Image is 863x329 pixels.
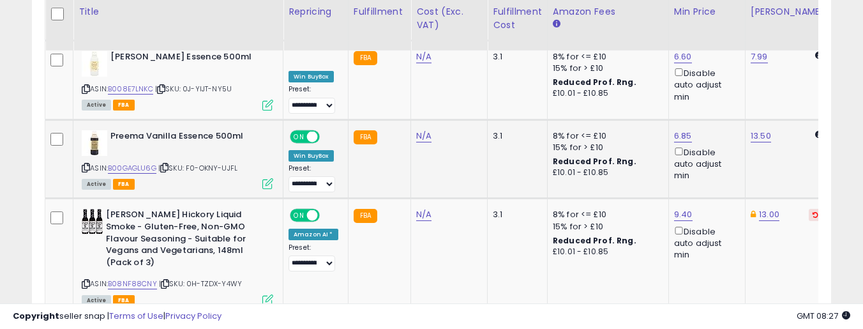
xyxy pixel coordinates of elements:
[553,167,659,178] div: £10.01 - £10.85
[289,150,334,162] div: Win BuyBox
[79,5,278,19] div: Title
[553,156,636,167] b: Reduced Prof. Rng.
[354,209,377,223] small: FBA
[354,130,377,144] small: FBA
[289,243,338,272] div: Preset:
[110,130,266,146] b: Preema Vanilla Essence 500ml
[289,85,338,114] div: Preset:
[291,210,307,221] span: ON
[291,131,307,142] span: ON
[318,210,338,221] span: OFF
[493,209,537,220] div: 3.1
[553,235,636,246] b: Reduced Prof. Rng.
[165,310,221,322] a: Privacy Policy
[155,84,232,94] span: | SKU: 0J-YIJT-NY5U
[82,209,103,234] img: 512VFSBW-+S._SL40_.jpg
[674,208,693,221] a: 9.40
[674,5,740,19] div: Min Price
[289,229,338,240] div: Amazon AI *
[113,100,135,111] span: FBA
[674,224,735,261] div: Disable auto adjust min
[797,310,850,322] span: 2025-08-17 08:27 GMT
[354,51,377,65] small: FBA
[82,130,273,188] div: ASIN:
[493,130,537,142] div: 3.1
[553,77,636,88] b: Reduced Prof. Rng.
[493,51,537,63] div: 3.1
[416,50,431,63] a: N/A
[82,130,107,156] img: 31uRArAvcBL._SL40_.jpg
[553,142,659,153] div: 15% for > £10
[289,164,338,193] div: Preset:
[553,51,659,63] div: 8% for <= £10
[751,130,771,142] a: 13.50
[110,51,266,66] b: [PERSON_NAME] Essence 500ml
[553,63,659,74] div: 15% for > £10
[82,51,107,77] img: 31GHCiwck+L._SL40_.jpg
[416,208,431,221] a: N/A
[108,84,153,95] a: B008E7LNKC
[416,5,482,32] div: Cost (Exc. VAT)
[416,130,431,142] a: N/A
[553,209,659,220] div: 8% for <= £10
[553,19,560,30] small: Amazon Fees.
[82,100,111,111] span: All listings currently available for purchase on Amazon
[354,5,405,19] div: Fulfillment
[82,179,111,190] span: All listings currently available for purchase on Amazon
[289,71,334,82] div: Win BuyBox
[13,310,221,323] div: seller snap | |
[108,163,156,174] a: B00GAGLU6G
[674,145,735,182] div: Disable auto adjust min
[159,279,242,289] span: | SKU: 0H-TZDX-Y4WY
[108,279,157,289] a: B08NF88CNY
[113,179,135,190] span: FBA
[493,5,542,32] div: Fulfillment Cost
[553,247,659,257] div: £10.01 - £10.85
[759,208,779,221] a: 13.00
[674,50,692,63] a: 6.60
[106,209,261,272] b: [PERSON_NAME] Hickory Liquid Smoke - Gluten-Free, Non-GMO Flavour Seasoning - Suitable for Vegans...
[82,51,273,109] div: ASIN:
[553,130,659,142] div: 8% for <= £10
[553,221,659,233] div: 15% for > £10
[158,163,237,173] span: | SKU: F0-OKNY-UJFL
[553,88,659,99] div: £10.01 - £10.85
[751,5,827,19] div: [PERSON_NAME]
[553,5,663,19] div: Amazon Fees
[674,66,735,103] div: Disable auto adjust min
[13,310,59,322] strong: Copyright
[318,131,338,142] span: OFF
[109,310,163,322] a: Terms of Use
[674,130,692,142] a: 6.85
[289,5,343,19] div: Repricing
[751,50,768,63] a: 7.99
